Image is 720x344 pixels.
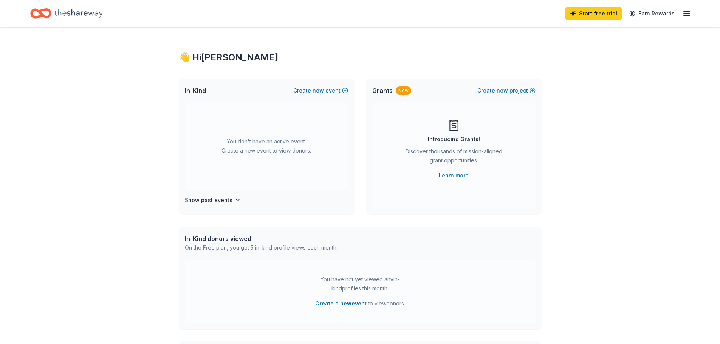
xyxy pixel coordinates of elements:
span: to view donors . [315,299,405,308]
button: Show past events [185,196,241,205]
div: You have not yet viewed any in-kind profiles this month. [313,275,407,293]
span: Grants [372,86,393,95]
div: New [396,86,411,95]
span: new [497,86,508,95]
a: Learn more [439,171,469,180]
div: In-Kind donors viewed [185,234,338,243]
a: Earn Rewards [625,7,679,20]
span: new [313,86,324,95]
button: Createnewproject [477,86,536,95]
div: You don't have an active event. Create a new event to view donors. [185,103,348,190]
div: On the Free plan, you get 5 in-kind profile views each month. [185,243,338,252]
a: Start free trial [565,7,622,20]
a: Home [30,5,103,22]
button: Create a newevent [315,299,367,308]
span: In-Kind [185,86,206,95]
button: Createnewevent [293,86,348,95]
div: 👋 Hi [PERSON_NAME] [179,51,542,63]
div: Introducing Grants! [428,135,480,144]
h4: Show past events [185,196,232,205]
div: Discover thousands of mission-aligned grant opportunities. [403,147,505,168]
